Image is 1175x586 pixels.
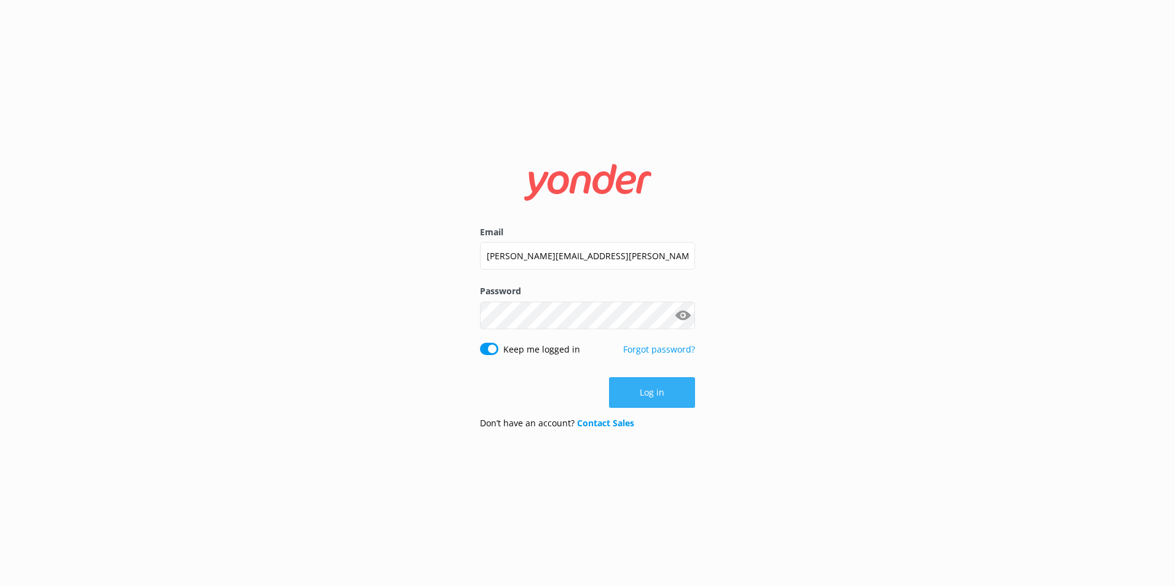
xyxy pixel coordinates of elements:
[609,377,695,408] button: Log in
[623,343,695,355] a: Forgot password?
[480,242,695,270] input: user@emailaddress.com
[480,416,634,430] p: Don’t have an account?
[577,417,634,429] a: Contact Sales
[503,343,580,356] label: Keep me logged in
[480,225,695,239] label: Email
[670,303,695,327] button: Show password
[480,284,695,298] label: Password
